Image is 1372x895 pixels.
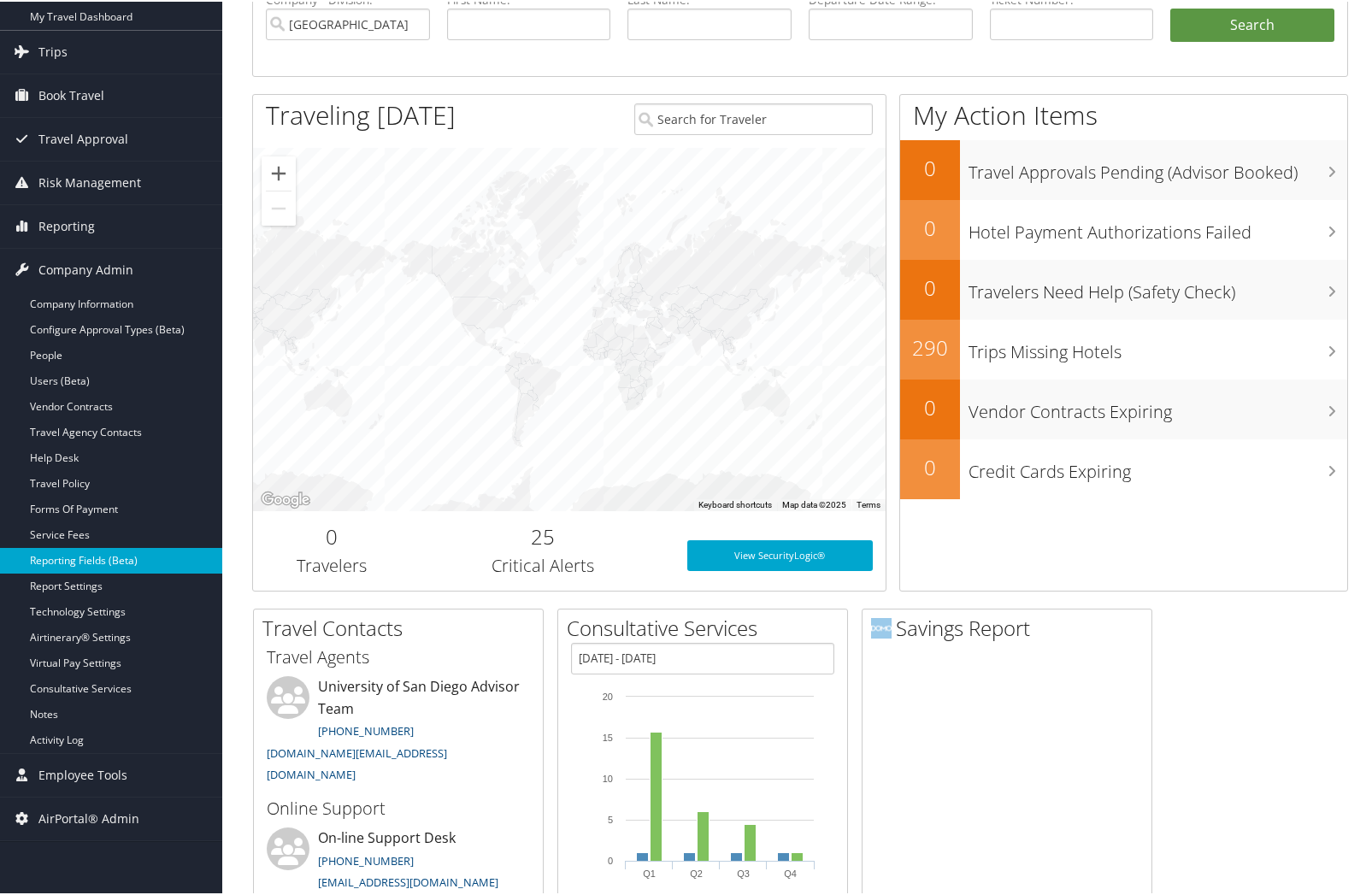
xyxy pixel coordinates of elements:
[603,690,613,700] tspan: 20
[871,612,1151,641] h2: Savings Report
[267,795,530,819] h3: Online Support
[969,150,1347,183] h3: Travel Approvals Pending (Advisor Booked)
[900,332,960,361] h2: 290
[900,138,1347,198] a: 0Travel Approvals Pending (Advisor Booked)
[1170,7,1334,41] button: Search
[262,190,296,224] button: Zoom out
[262,612,543,641] h2: Travel Contacts
[900,198,1347,258] a: 0Hotel Payment Authorizations Failed
[267,644,530,668] h3: Travel Agents
[258,674,539,788] li: University of San Diego Advisor Team
[969,390,1347,422] h3: Vendor Contracts Expiring
[603,731,613,741] tspan: 15
[900,96,1347,132] h1: My Action Items
[38,247,133,290] span: Company Admin
[257,487,314,509] img: Google
[634,102,872,133] input: Search for Traveler
[266,96,456,132] h1: Traveling [DATE]
[900,451,960,480] h2: 0
[900,378,1347,438] a: 0Vendor Contracts Expiring
[266,521,398,550] h2: 0
[38,752,127,795] span: Employee Tools
[900,392,960,421] h2: 0
[38,116,128,159] span: Travel Approval
[969,270,1347,303] h3: Travelers Need Help (Safety Check)
[737,867,750,877] text: Q3
[690,867,703,877] text: Q2
[900,272,960,301] h2: 0
[871,616,892,637] img: domo-logo.png
[267,744,447,781] a: [DOMAIN_NAME][EMAIL_ADDRESS][DOMAIN_NAME]
[318,721,414,737] a: [PHONE_NUMBER]
[318,873,498,888] a: [EMAIL_ADDRESS][DOMAIN_NAME]
[643,867,656,877] text: Q1
[262,155,296,189] button: Zoom in
[900,212,960,241] h2: 0
[266,552,398,576] h3: Travelers
[969,330,1347,362] h3: Trips Missing Hotels
[969,210,1347,243] h3: Hotel Payment Authorizations Failed
[38,203,95,246] span: Reporting
[784,867,797,877] text: Q4
[698,498,772,509] button: Keyboard shortcuts
[318,851,414,867] a: [PHONE_NUMBER]
[687,539,873,569] a: View SecurityLogic®
[603,772,613,782] tspan: 10
[38,73,104,115] span: Book Travel
[608,854,613,864] tspan: 0
[900,318,1347,378] a: 290Trips Missing Hotels
[257,487,314,509] a: Open this area in Google Maps (opens a new window)
[782,498,846,508] span: Map data ©2025
[567,612,847,641] h2: Consultative Services
[900,438,1347,498] a: 0Credit Cards Expiring
[969,450,1347,482] h3: Credit Cards Expiring
[38,160,141,203] span: Risk Management
[900,258,1347,318] a: 0Travelers Need Help (Safety Check)
[857,498,880,508] a: Terms (opens in new tab)
[38,796,139,839] span: AirPortal® Admin
[900,152,960,181] h2: 0
[424,552,662,576] h3: Critical Alerts
[38,29,68,72] span: Trips
[424,521,662,550] h2: 25
[608,813,613,823] tspan: 5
